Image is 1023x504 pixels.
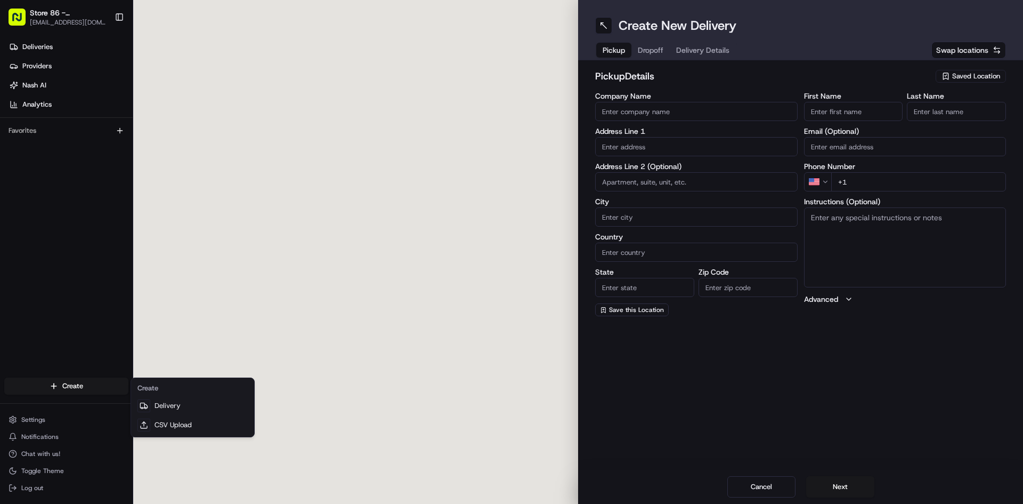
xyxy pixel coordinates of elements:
span: Regen Pajulas [33,194,78,203]
span: Notifications [21,433,59,441]
a: 📗Knowledge Base [6,234,86,253]
p: Welcome 👋 [11,43,194,60]
span: Nash AI [22,81,46,90]
img: Nash [11,11,32,32]
img: 1755196953914-cd9d9cba-b7f7-46ee-b6f5-75ff69acacf5 [22,102,42,121]
span: Log out [21,484,43,492]
span: [DATE] [86,194,108,203]
span: Analytics [22,100,52,109]
a: Delivery [133,396,252,415]
span: Delivery Details [676,45,729,55]
span: [EMAIL_ADDRESS][DOMAIN_NAME] [30,18,109,27]
input: Enter phone number [831,172,1006,191]
span: • [80,194,84,203]
label: Phone Number [804,163,1006,170]
span: Chat with us! [21,450,60,458]
span: Pylon [106,265,129,273]
div: Past conversations [11,139,71,147]
span: Toggle Theme [21,467,64,475]
label: Country [595,233,798,241]
button: See all [165,137,194,149]
span: Settings [21,415,45,424]
label: Zip Code [699,268,798,276]
span: [DATE] [35,165,57,174]
input: Enter country [595,243,798,262]
span: Saved Location [952,71,1000,81]
label: Address Line 2 (Optional) [595,163,798,170]
img: 1736555255976-a54dd68f-1ca7-489b-9aae-adbdc363a1c4 [11,102,30,121]
label: Email (Optional) [804,127,1006,135]
div: We're available if you need us! [48,113,147,121]
div: Favorites [4,122,128,139]
label: Address Line 1 [595,127,798,135]
label: City [595,198,798,205]
span: Pickup [603,45,625,55]
input: Enter company name [595,102,798,121]
a: CSV Upload [133,415,252,435]
input: Enter zip code [699,278,798,297]
label: First Name [804,92,903,100]
label: Last Name [907,92,1006,100]
input: Enter address [595,137,798,156]
h1: Create New Delivery [619,17,736,34]
label: Instructions (Optional) [804,198,1006,205]
div: Start new chat [48,102,175,113]
input: Apartment, suite, unit, etc. [595,172,798,191]
button: Next [806,476,874,498]
input: Enter city [595,207,798,227]
img: Regen Pajulas [11,184,28,201]
span: Save this Location [609,306,664,314]
label: State [595,268,694,276]
button: Cancel [727,476,795,498]
input: Enter state [595,278,694,297]
span: Create [62,381,83,391]
div: Create [133,380,252,396]
div: 💻 [90,239,99,248]
button: Start new chat [181,105,194,118]
span: Store 86 - [GEOGRAPHIC_DATA] ([GEOGRAPHIC_DATA]) (Just Salad) [30,7,109,18]
label: Company Name [595,92,798,100]
span: Deliveries [22,42,53,52]
label: Advanced [804,294,838,305]
a: Powered byPylon [75,264,129,273]
img: 1736555255976-a54dd68f-1ca7-489b-9aae-adbdc363a1c4 [21,195,30,203]
span: Swap locations [936,45,988,55]
input: Clear [28,69,176,80]
div: 📗 [11,239,19,248]
h2: pickup Details [595,69,929,84]
span: Providers [22,61,52,71]
a: 💻API Documentation [86,234,175,253]
input: Enter email address [804,137,1006,156]
span: Dropoff [638,45,663,55]
input: Enter last name [907,102,1006,121]
span: Knowledge Base [21,238,82,249]
span: API Documentation [101,238,171,249]
input: Enter first name [804,102,903,121]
